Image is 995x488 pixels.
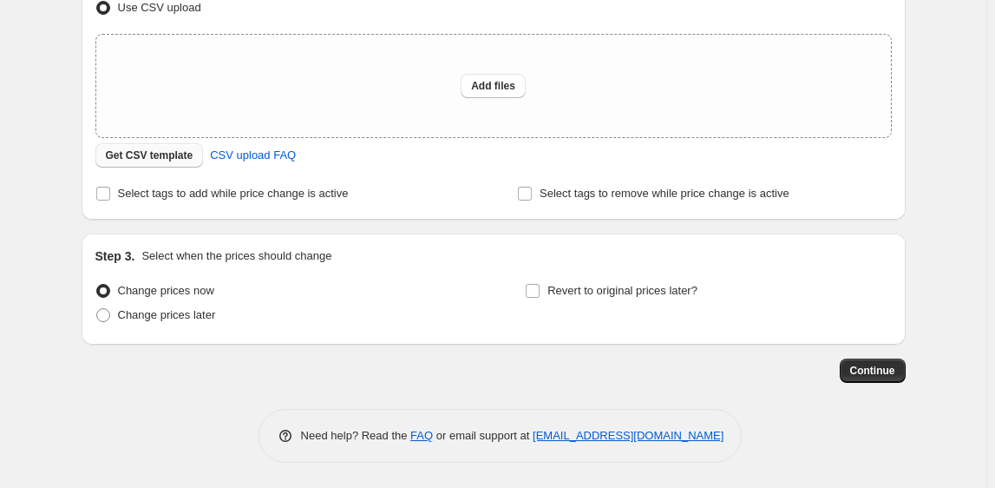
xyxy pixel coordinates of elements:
button: Get CSV template [95,143,204,168]
span: Continue [850,364,895,378]
span: Select tags to add while price change is active [118,187,349,200]
span: Add files [471,79,515,93]
a: [EMAIL_ADDRESS][DOMAIN_NAME] [533,429,723,442]
span: Revert to original prices later? [547,284,697,297]
span: Change prices now [118,284,214,297]
span: CSV upload FAQ [210,147,296,164]
p: Select when the prices should change [141,247,331,265]
span: or email support at [433,429,533,442]
span: Select tags to remove while price change is active [540,187,789,200]
a: CSV upload FAQ [200,142,306,169]
span: Need help? Read the [301,429,411,442]
span: Use CSV upload [118,1,201,14]
span: Get CSV template [106,148,193,162]
a: FAQ [410,429,433,442]
button: Add files [461,74,526,98]
h2: Step 3. [95,247,135,265]
span: Change prices later [118,308,216,321]
button: Continue [840,359,906,383]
